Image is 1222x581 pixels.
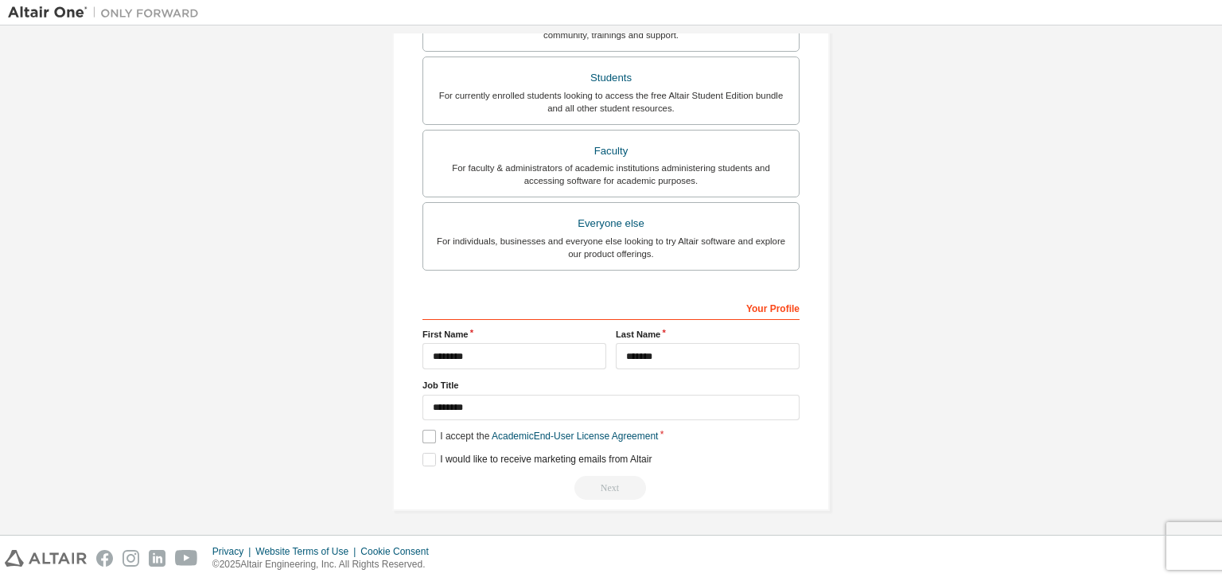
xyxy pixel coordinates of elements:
label: I would like to receive marketing emails from Altair [422,453,652,466]
div: Everyone else [433,213,789,235]
img: Altair One [8,5,207,21]
div: Your Profile [422,294,800,320]
div: For individuals, businesses and everyone else looking to try Altair software and explore our prod... [433,235,789,260]
div: Read and acccept EULA to continue [422,476,800,500]
p: © 2025 Altair Engineering, Inc. All Rights Reserved. [212,558,438,571]
div: Faculty [433,140,789,162]
div: For faculty & administrators of academic institutions administering students and accessing softwa... [433,162,789,187]
label: First Name [422,328,606,341]
div: Cookie Consent [360,545,438,558]
div: Students [433,67,789,89]
img: facebook.svg [96,550,113,567]
img: altair_logo.svg [5,550,87,567]
div: Privacy [212,545,255,558]
img: instagram.svg [123,550,139,567]
div: Website Terms of Use [255,545,360,558]
label: I accept the [422,430,658,443]
img: linkedin.svg [149,550,165,567]
a: Academic End-User License Agreement [492,431,658,442]
div: For currently enrolled students looking to access the free Altair Student Edition bundle and all ... [433,89,789,115]
label: Last Name [616,328,800,341]
label: Job Title [422,379,800,392]
img: youtube.svg [175,550,198,567]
